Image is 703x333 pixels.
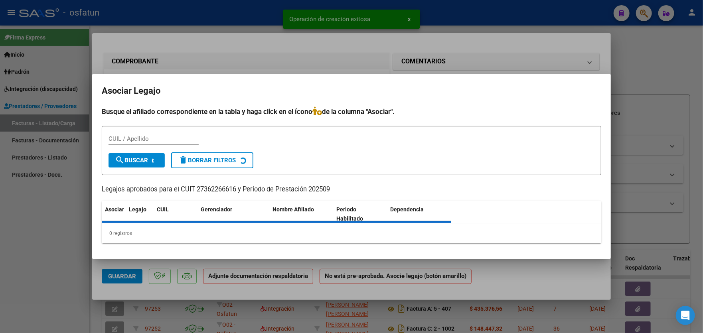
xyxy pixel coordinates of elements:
span: Periodo Habilitado [337,206,363,222]
div: Open Intercom Messenger [676,306,695,325]
span: Nombre Afiliado [273,206,314,213]
button: Borrar Filtros [171,152,253,168]
span: Asociar [105,206,124,213]
span: Borrar Filtros [178,157,236,164]
h4: Busque el afiliado correspondiente en la tabla y haga click en el ícono de la columna "Asociar". [102,106,601,117]
h2: Asociar Legajo [102,83,601,99]
span: Dependencia [391,206,424,213]
mat-icon: search [115,155,124,165]
datatable-header-cell: Periodo Habilitado [334,201,387,227]
div: 0 registros [102,223,601,243]
span: Gerenciador [201,206,232,213]
datatable-header-cell: Gerenciador [197,201,269,227]
button: Buscar [109,153,165,167]
span: Legajo [129,206,146,213]
datatable-header-cell: Nombre Afiliado [269,201,334,227]
datatable-header-cell: Legajo [126,201,154,227]
span: Buscar [115,157,148,164]
span: CUIL [157,206,169,213]
datatable-header-cell: Dependencia [387,201,452,227]
p: Legajos aprobados para el CUIT 27362266616 y Período de Prestación 202509 [102,185,601,195]
mat-icon: delete [178,155,188,165]
datatable-header-cell: Asociar [102,201,126,227]
datatable-header-cell: CUIL [154,201,197,227]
